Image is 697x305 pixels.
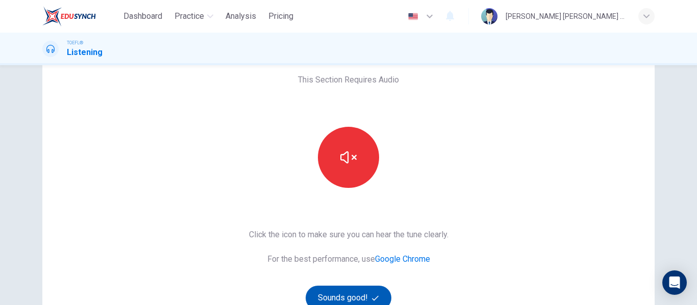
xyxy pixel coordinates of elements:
button: Pricing [264,7,297,25]
span: Pricing [268,10,293,22]
span: For the best performance, use [249,253,449,265]
a: EduSynch logo [42,6,119,26]
button: Practice [170,7,217,25]
div: [PERSON_NAME] [PERSON_NAME] [PERSON_NAME] [506,10,626,22]
img: Profile picture [481,8,497,24]
span: Dashboard [123,10,162,22]
button: Analysis [221,7,260,25]
span: Click the icon to make sure you can hear the tune clearly. [249,229,449,241]
span: Practice [175,10,204,22]
h1: Listening [67,46,103,59]
span: TOEFL® [67,39,83,46]
button: Dashboard [119,7,166,25]
img: en [407,13,419,20]
div: Open Intercom Messenger [662,270,687,295]
span: Analysis [226,10,256,22]
img: EduSynch logo [42,6,96,26]
a: Google Chrome [375,254,430,264]
span: This Section Requires Audio [298,74,399,86]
